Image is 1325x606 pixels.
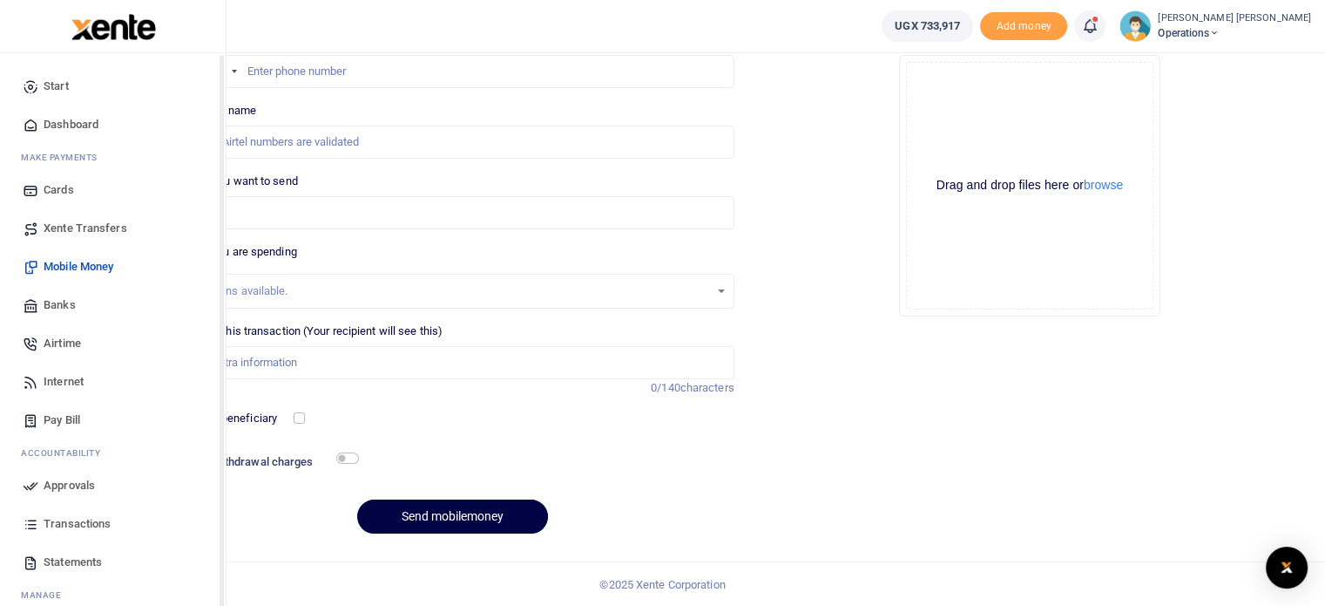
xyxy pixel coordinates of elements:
label: Amount you want to send [171,173,297,190]
span: countability [34,446,100,460]
a: Pay Bill [14,401,212,439]
span: Dashboard [44,116,98,133]
label: Reason you are spending [171,243,296,261]
span: Airtime [44,335,81,352]
a: Dashboard [14,106,212,144]
span: characters [680,381,734,394]
span: ake Payments [30,151,98,164]
span: Banks [44,296,76,314]
input: Enter extra information [171,346,733,379]
a: Internet [14,363,212,401]
li: M [14,144,212,171]
span: Start [44,78,69,95]
span: anage [30,589,62,602]
small: [PERSON_NAME] [PERSON_NAME] [1158,11,1311,26]
img: profile-user [1119,10,1151,42]
a: profile-user [PERSON_NAME] [PERSON_NAME] Operations [1119,10,1311,42]
div: No options available. [184,283,708,300]
a: Mobile Money [14,248,212,286]
span: Pay Bill [44,412,80,429]
li: Toup your wallet [980,12,1067,41]
span: UGX 733,917 [895,17,960,35]
a: Banks [14,286,212,324]
button: Send mobilemoney [357,500,548,534]
input: UGX [171,196,733,229]
a: logo-small logo-large logo-large [70,19,156,32]
span: Internet [44,373,84,391]
a: Xente Transfers [14,209,212,248]
input: Enter phone number [171,55,733,88]
img: logo-large [71,14,156,40]
a: Cards [14,171,212,209]
h6: Include withdrawal charges [173,455,351,469]
span: Operations [1158,25,1311,41]
span: Cards [44,181,74,199]
button: browse [1084,179,1123,191]
a: Add money [980,18,1067,31]
div: Open Intercom Messenger [1266,547,1308,589]
span: Approvals [44,477,95,494]
a: UGX 733,917 [882,10,973,42]
li: Ac [14,439,212,466]
span: Transactions [44,515,111,533]
a: Start [14,67,212,106]
span: Statements [44,554,102,571]
label: Memo for this transaction (Your recipient will see this) [171,323,443,340]
input: MTN & Airtel numbers are validated [171,126,733,159]
a: Transactions [14,505,212,543]
li: Wallet ballance [875,10,980,42]
a: Airtime [14,324,212,363]
div: Drag and drop files here or [907,177,1153,194]
div: File Uploader [899,55,1160,317]
span: 0/140 [651,381,680,394]
a: Approvals [14,466,212,505]
span: Add money [980,12,1067,41]
a: Statements [14,543,212,582]
span: Xente Transfers [44,220,127,237]
span: Mobile Money [44,258,113,276]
